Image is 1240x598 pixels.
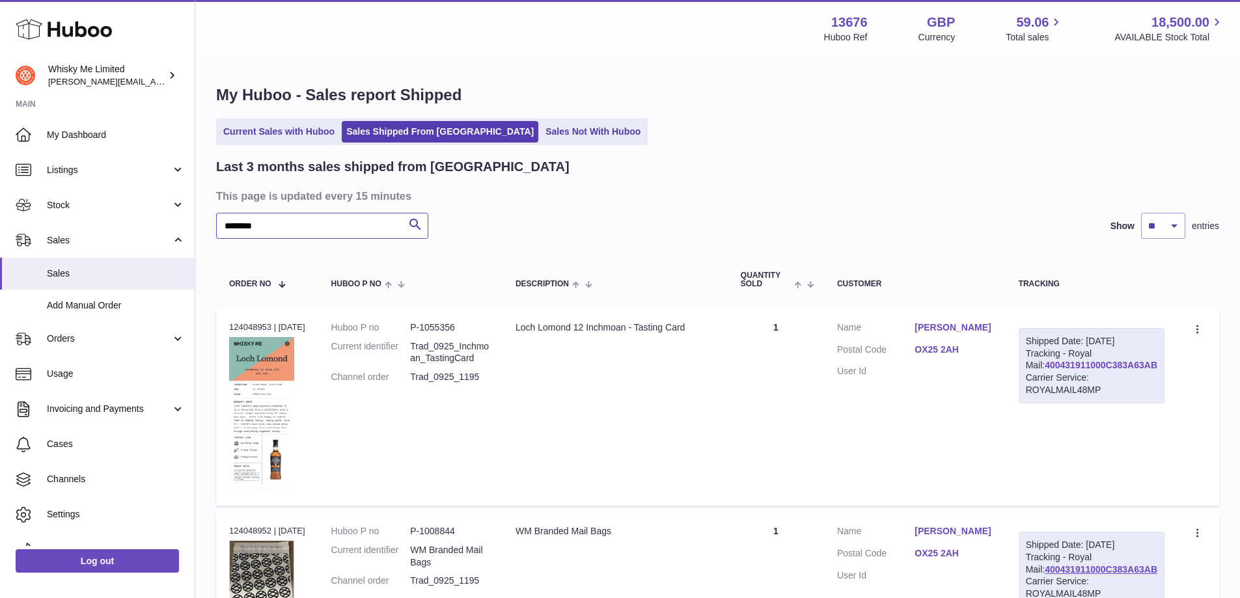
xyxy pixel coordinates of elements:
span: Sales [47,267,185,280]
span: Orders [47,333,171,345]
a: Log out [16,549,179,573]
div: Shipped Date: [DATE] [1026,335,1157,347]
a: OX25 2AH [915,344,992,356]
a: 400431911000C383A63AB [1045,360,1157,370]
span: Settings [47,508,185,521]
span: Channels [47,473,185,485]
span: entries [1192,220,1219,232]
div: Loch Lomond 12 Inchmoan - Tasting Card [516,321,715,334]
span: AVAILABLE Stock Total [1114,31,1224,44]
span: 18,500.00 [1151,14,1209,31]
a: OX25 2AH [915,547,992,560]
a: [PERSON_NAME] [915,525,992,537]
dt: Postal Code [837,547,915,563]
span: Description [516,280,569,288]
dd: P-1008844 [410,525,489,537]
dd: Trad_0925_1195 [410,371,489,383]
dd: P-1055356 [410,321,489,334]
span: Invoicing and Payments [47,403,171,415]
div: Customer [837,280,993,288]
div: Currency [918,31,956,44]
a: Sales Not With Huboo [541,121,645,143]
span: Usage [47,368,185,380]
dd: Trad_0925_Inchmoan_TastingCard [410,340,489,365]
dt: Huboo P no [331,525,411,537]
strong: 13676 [831,14,868,31]
span: Stock [47,199,171,211]
span: Returns [47,543,185,556]
dt: Current identifier [331,340,411,365]
span: Sales [47,234,171,247]
dt: User Id [837,365,915,377]
dt: User Id [837,569,915,582]
a: 59.06 Total sales [1006,14,1064,44]
div: Huboo Ref [824,31,868,44]
dd: WM Branded Mail Bags [410,544,489,569]
dt: Channel order [331,371,411,383]
a: Current Sales with Huboo [219,121,339,143]
h1: My Huboo - Sales report Shipped [216,85,1219,105]
span: Total sales [1006,31,1064,44]
a: Sales Shipped From [GEOGRAPHIC_DATA] [342,121,538,143]
div: Whisky Me Limited [48,63,165,88]
dd: Trad_0925_1195 [410,575,489,587]
div: Tracking [1019,280,1164,288]
label: Show [1110,220,1135,232]
div: 124048952 | [DATE] [229,525,305,537]
img: frances@whiskyshop.com [16,66,35,85]
span: My Dashboard [47,129,185,141]
span: Add Manual Order [47,299,185,312]
span: [PERSON_NAME][EMAIL_ADDRESS][DOMAIN_NAME] [48,76,261,87]
strong: GBP [927,14,955,31]
dt: Channel order [331,575,411,587]
dt: Name [837,321,915,337]
div: WM Branded Mail Bags [516,525,715,537]
div: Shipped Date: [DATE] [1026,539,1157,551]
dt: Current identifier [331,544,411,569]
div: Tracking - Royal Mail: [1019,328,1164,403]
dt: Name [837,525,915,541]
dt: Postal Code [837,344,915,359]
td: 1 [728,308,824,506]
div: 124048953 | [DATE] [229,321,305,333]
span: 59.06 [1016,14,1049,31]
a: [PERSON_NAME] [915,321,992,334]
div: Carrier Service: ROYALMAIL48MP [1026,372,1157,396]
span: Listings [47,164,171,176]
h2: Last 3 months sales shipped from [GEOGRAPHIC_DATA] [216,158,570,176]
span: Order No [229,280,271,288]
span: Quantity Sold [741,271,791,288]
a: 18,500.00 AVAILABLE Stock Total [1114,14,1224,44]
span: Cases [47,438,185,450]
span: Huboo P no [331,280,381,288]
a: 400431911000C383A63AB [1045,564,1157,575]
h3: This page is updated every 15 minutes [216,189,1216,203]
img: 136761757010120.png [229,337,294,489]
dt: Huboo P no [331,321,411,334]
